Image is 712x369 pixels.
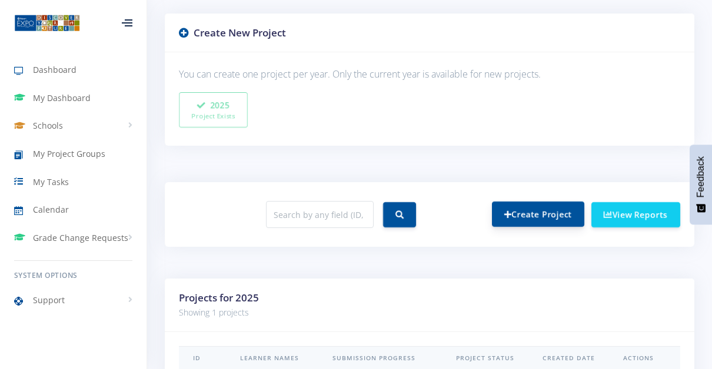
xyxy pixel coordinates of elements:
span: Dashboard [33,63,76,76]
a: Create Project [492,202,584,227]
span: My Dashboard [33,92,91,104]
button: Feedback - Show survey [690,145,712,224]
span: Schools [33,119,63,132]
span: My Project Groups [33,147,105,160]
span: Grade Change Requests [33,232,128,244]
h3: Projects for 2025 [179,290,680,306]
img: ... [14,14,80,32]
span: Calendar [33,203,69,216]
p: Showing 1 projects [179,306,680,320]
span: My Tasks [33,176,69,188]
a: View Reports [591,202,680,227]
h6: System Options [14,270,132,281]
button: 2025Project Exists [179,92,248,128]
input: Search by any field (ID, name, school, etc.) [266,201,374,228]
small: Project Exists [191,111,235,121]
h3: Create New Project [179,25,680,41]
p: You can create one project per year. Only the current year is available for new projects. [179,66,680,82]
span: Support [33,294,65,306]
span: Feedback [696,156,706,197]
